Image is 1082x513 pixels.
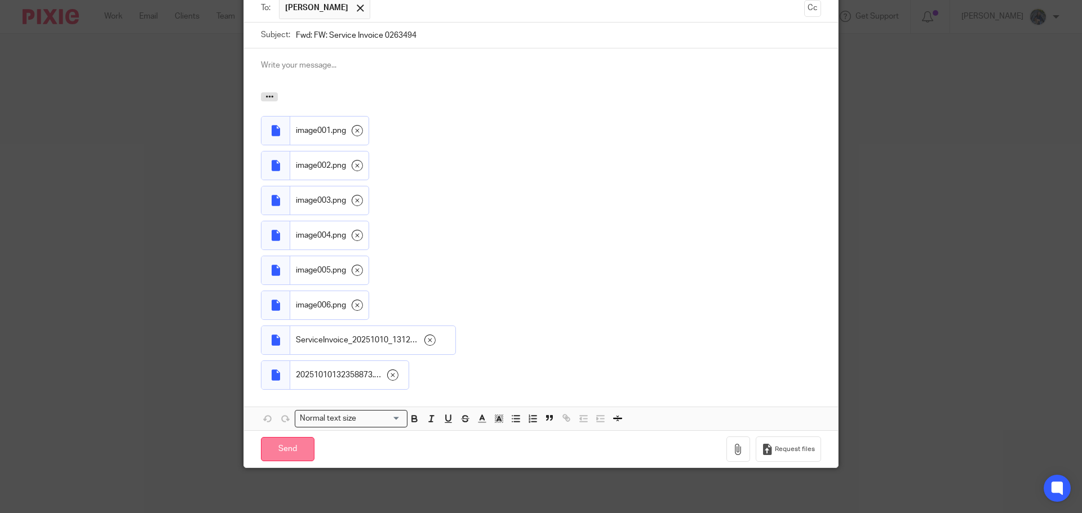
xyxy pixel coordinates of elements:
[296,195,346,206] span: image003.png
[285,2,348,14] span: [PERSON_NAME]
[298,413,359,425] span: Normal text size
[295,410,407,427] div: Search for option
[296,334,419,346] span: ServiceInvoice_20251010_131201.pdf
[296,160,346,171] span: image002.png
[775,445,815,454] span: Request files
[756,436,821,462] button: Request files
[296,369,382,381] span: 20251010132358873.pdf
[360,413,401,425] input: Search for option
[261,2,273,14] label: To:
[296,300,346,311] span: image006.png
[261,29,290,41] label: Subject:
[296,125,346,136] span: image001.png
[296,265,346,276] span: image005.png
[261,437,314,461] input: Send
[296,230,346,241] span: image004.png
